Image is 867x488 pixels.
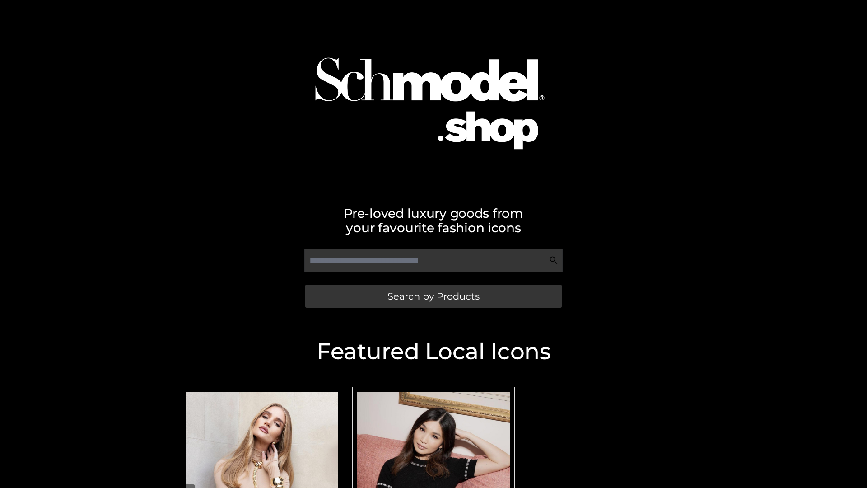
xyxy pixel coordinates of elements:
[549,256,558,265] img: Search Icon
[387,291,480,301] span: Search by Products
[176,206,691,235] h2: Pre-loved luxury goods from your favourite fashion icons
[305,285,562,308] a: Search by Products
[176,340,691,363] h2: Featured Local Icons​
